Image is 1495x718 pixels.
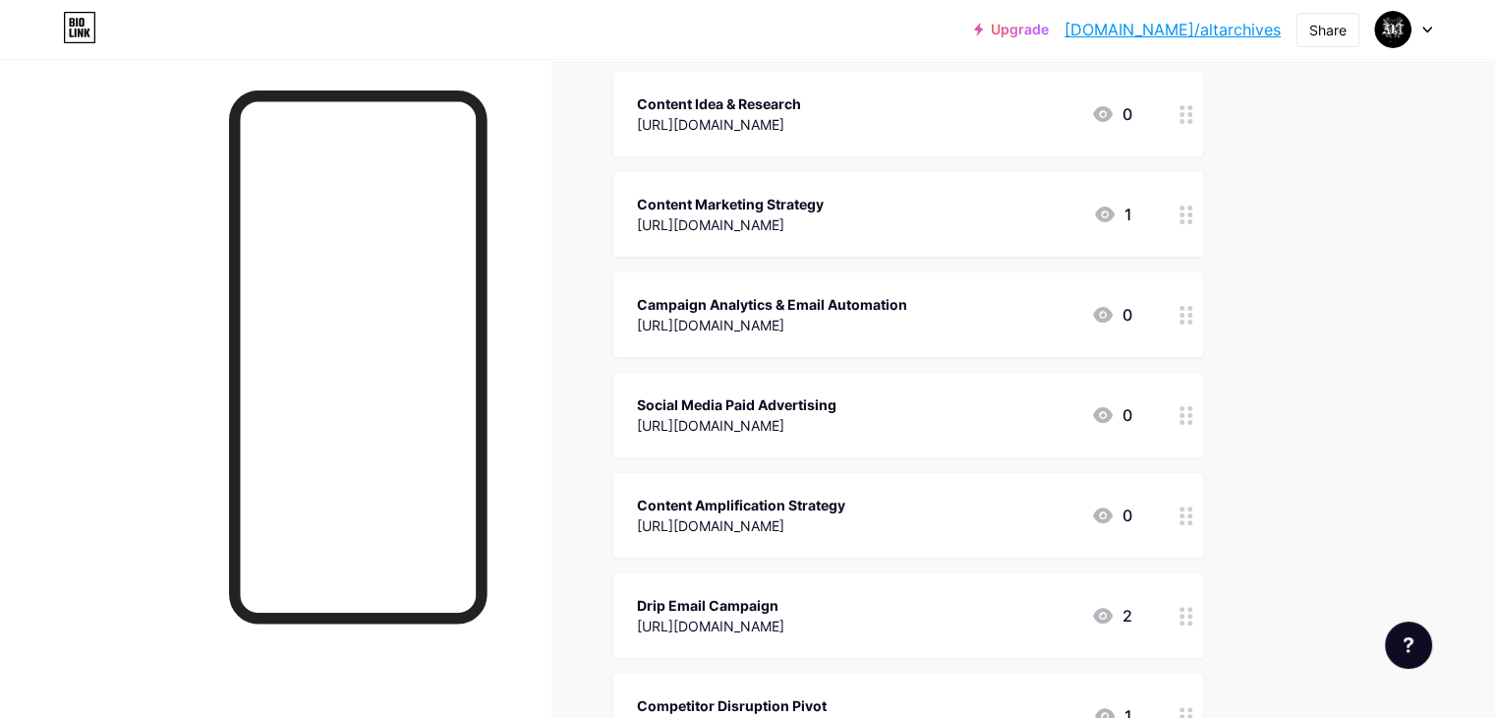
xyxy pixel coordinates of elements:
[637,315,907,335] div: [URL][DOMAIN_NAME]
[1091,403,1132,427] div: 0
[637,616,784,636] div: [URL][DOMAIN_NAME]
[637,515,845,536] div: [URL][DOMAIN_NAME]
[637,495,845,515] div: Content Amplification Strategy
[1091,102,1132,126] div: 0
[637,194,824,214] div: Content Marketing Strategy
[637,214,824,235] div: [URL][DOMAIN_NAME]
[637,695,827,716] div: Competitor Disruption Pivot
[974,22,1049,37] a: Upgrade
[1309,20,1347,40] div: Share
[637,394,836,415] div: Social Media Paid Advertising
[637,114,801,135] div: [URL][DOMAIN_NAME]
[637,294,907,315] div: Campaign Analytics & Email Automation
[1091,604,1132,628] div: 2
[637,595,784,616] div: Drip Email Campaign
[1091,504,1132,527] div: 0
[1093,203,1132,226] div: 1
[1091,303,1132,327] div: 0
[1374,11,1411,48] img: altarchives
[1064,18,1281,41] a: [DOMAIN_NAME]/altarchives
[637,93,801,114] div: Content Idea & Research
[637,415,836,436] div: [URL][DOMAIN_NAME]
